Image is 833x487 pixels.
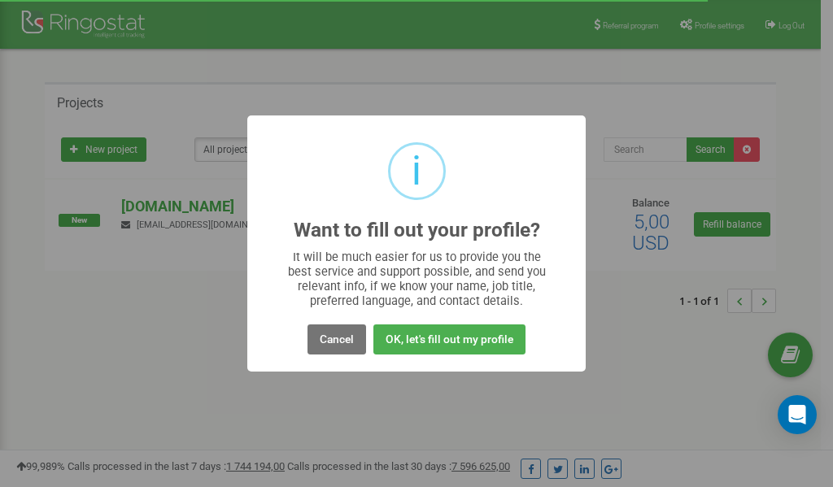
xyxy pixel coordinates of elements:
[412,145,421,198] div: i
[294,220,540,241] h2: Want to fill out your profile?
[373,324,526,354] button: OK, let's fill out my profile
[307,324,366,354] button: Cancel
[778,395,817,434] div: Open Intercom Messenger
[280,250,554,308] div: It will be much easier for us to provide you the best service and support possible, and send you ...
